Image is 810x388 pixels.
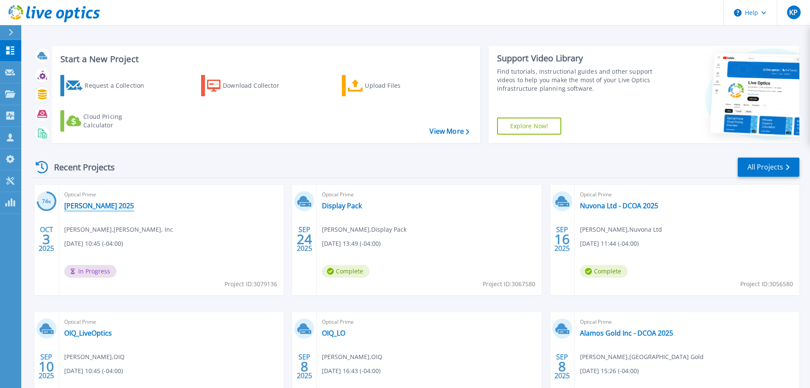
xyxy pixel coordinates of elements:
div: Find tutorials, instructional guides and other support videos to help you make the most of your L... [497,67,656,93]
span: 10 [39,363,54,370]
div: SEP 2025 [296,224,313,255]
a: Download Collector [201,75,296,96]
div: SEP 2025 [296,351,313,382]
div: Upload Files [365,77,433,94]
div: OCT 2025 [38,224,54,255]
span: Project ID: 3067580 [483,279,535,289]
span: 8 [558,363,566,370]
span: [PERSON_NAME] , Display Pack [322,225,406,234]
div: Download Collector [223,77,291,94]
span: Complete [322,265,369,278]
span: Project ID: 3056580 [740,279,793,289]
div: Request a Collection [85,77,153,94]
span: [DATE] 10:45 (-04:00) [64,239,123,248]
div: Support Video Library [497,53,656,64]
span: 16 [554,236,570,243]
div: Recent Projects [33,157,126,178]
a: All Projects [738,158,799,177]
div: Cloud Pricing Calculator [83,112,151,129]
span: 3 [43,236,50,243]
a: Upload Files [342,75,437,96]
span: Project ID: 3079136 [225,279,277,289]
span: [PERSON_NAME] , [PERSON_NAME], Inc [64,225,173,234]
a: View More [429,127,469,135]
span: [DATE] 10:45 (-04:00) [64,366,123,376]
span: In Progress [64,265,117,278]
a: [PERSON_NAME] 2025 [64,201,134,210]
span: [PERSON_NAME] , [GEOGRAPHIC_DATA] Gold [580,352,704,362]
span: KP [789,9,798,16]
span: % [48,199,51,204]
span: [PERSON_NAME] , Nuvona Ltd [580,225,662,234]
span: 8 [301,363,308,370]
a: Nuvona Ltd - DCOA 2025 [580,201,658,210]
span: [DATE] 16:43 (-04:00) [322,366,381,376]
a: Alamos Gold Inc - DCOA 2025 [580,329,673,337]
span: [DATE] 13:49 (-04:00) [322,239,381,248]
span: [DATE] 15:26 (-04:00) [580,366,639,376]
span: [PERSON_NAME] , OIQ [64,352,125,362]
a: OIQ_LO [322,329,345,337]
a: Explore Now! [497,118,562,135]
a: OIQ_LiveOptics [64,329,112,337]
span: 24 [297,236,312,243]
span: Optical Prime [322,190,536,199]
span: Optical Prime [64,317,279,327]
span: [PERSON_NAME] , OIQ [322,352,382,362]
div: SEP 2025 [554,351,570,382]
span: Optical Prime [322,317,536,327]
h3: Start a New Project [60,55,469,64]
a: Display Pack [322,201,362,210]
h3: 74 [37,197,57,207]
div: SEP 2025 [38,351,54,382]
span: Optical Prime [580,317,794,327]
a: Request a Collection [60,75,155,96]
a: Cloud Pricing Calculator [60,110,155,132]
span: Optical Prime [64,190,279,199]
span: Optical Prime [580,190,794,199]
span: Complete [580,265,628,278]
div: SEP 2025 [554,224,570,255]
span: [DATE] 11:44 (-04:00) [580,239,639,248]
